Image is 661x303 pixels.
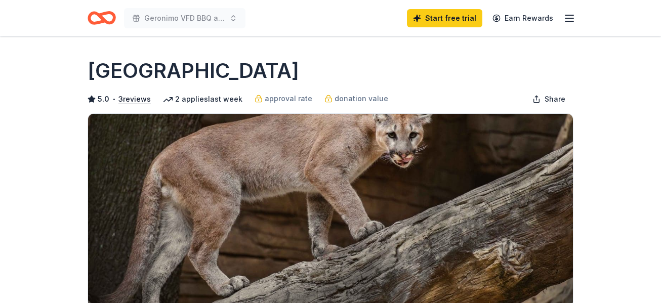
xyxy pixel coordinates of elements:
div: 2 applies last week [163,93,242,105]
a: approval rate [255,93,312,105]
button: Geronimo VFD BBQ and Auction [124,8,245,28]
span: Geronimo VFD BBQ and Auction [144,12,225,24]
a: Start free trial [407,9,482,27]
span: Share [545,93,565,105]
span: 5.0 [98,93,109,105]
h1: [GEOGRAPHIC_DATA] [88,57,299,85]
button: 3reviews [118,93,151,105]
a: Home [88,6,116,30]
a: Earn Rewards [486,9,559,27]
span: • [112,95,116,103]
a: donation value [324,93,388,105]
span: donation value [335,93,388,105]
span: approval rate [265,93,312,105]
button: Share [524,89,573,109]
